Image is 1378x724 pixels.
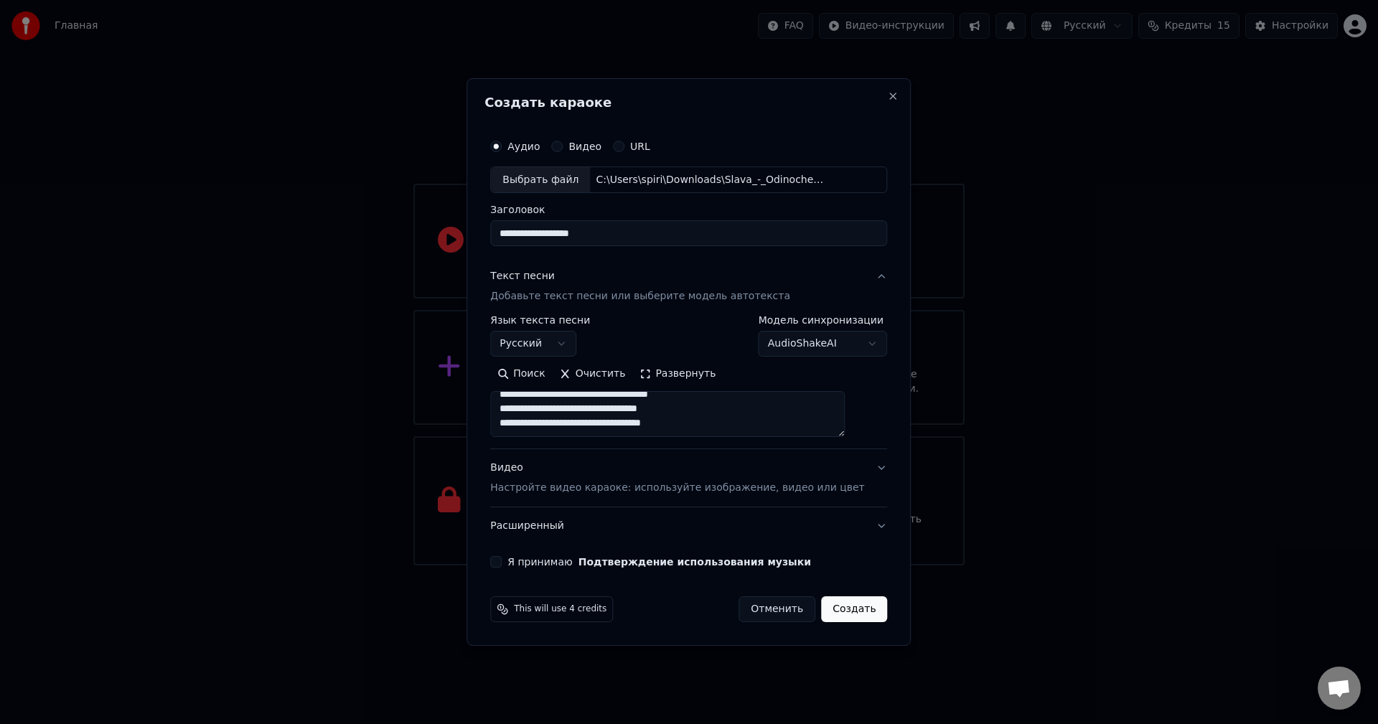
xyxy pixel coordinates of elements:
label: Я принимаю [507,557,811,567]
button: Расширенный [490,507,887,545]
button: Текст песниДобавьте текст песни или выберите модель автотекста [490,258,887,316]
button: Развернуть [632,363,723,386]
p: Настройте видео караоке: используйте изображение, видео или цвет [490,481,864,495]
button: Отменить [739,596,815,622]
button: Я принимаю [578,557,811,567]
div: Выбрать файл [491,167,590,193]
h2: Создать караоке [484,96,893,109]
label: Аудио [507,141,540,151]
label: Заголовок [490,205,887,215]
label: URL [630,141,650,151]
button: Поиск [490,363,552,386]
p: Добавьте текст песни или выберите модель автотекста [490,290,790,304]
button: Очистить [553,363,633,386]
span: This will use 4 credits [514,603,606,615]
label: Модель синхронизации [759,316,888,326]
button: ВидеоНастройте видео караоке: используйте изображение, видео или цвет [490,450,887,507]
div: Видео [490,461,864,496]
label: Язык текста песни [490,316,590,326]
div: Текст песни [490,270,555,284]
div: C:\Users\spiri\Downloads\Slava_-_Odinochestvo-suka_47837869.mp3 [590,173,834,187]
button: Создать [821,596,887,622]
div: Текст песниДобавьте текст песни или выберите модель автотекста [490,316,887,449]
label: Видео [568,141,601,151]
